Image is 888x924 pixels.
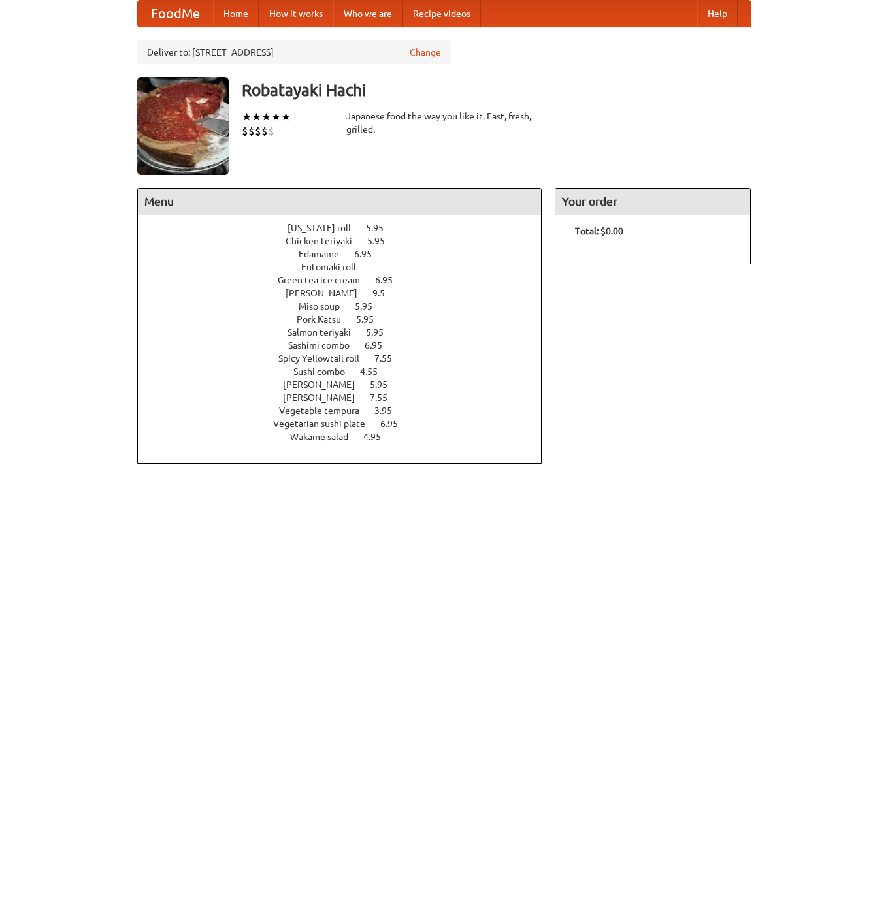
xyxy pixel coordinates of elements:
[374,353,405,364] span: 7.55
[288,223,364,233] span: [US_STATE] roll
[299,249,352,259] span: Edamame
[380,419,411,429] span: 6.95
[255,124,261,138] li: $
[288,327,364,338] span: Salmon teriyaki
[248,124,255,138] li: $
[367,236,398,246] span: 5.95
[286,236,409,246] a: Chicken teriyaki 5.95
[261,110,271,124] li: ★
[286,236,365,246] span: Chicken teriyaki
[301,262,369,272] span: Futomaki roll
[261,124,268,138] li: $
[301,262,393,272] a: Futomaki roll
[370,392,401,403] span: 7.55
[288,327,408,338] a: Salmon teriyaki 5.95
[278,353,416,364] a: Spicy Yellowtail roll 7.55
[242,110,252,124] li: ★
[268,124,274,138] li: $
[288,223,408,233] a: [US_STATE] roll 5.95
[299,301,397,311] a: Miso soup 5.95
[299,301,353,311] span: Miso soup
[278,275,373,285] span: Green tea ice cream
[286,288,409,298] a: [PERSON_NAME] 9.5
[403,1,481,27] a: Recipe videos
[283,392,412,403] a: [PERSON_NAME] 7.55
[283,379,412,390] a: [PERSON_NAME] 5.95
[252,110,261,124] li: ★
[293,366,402,377] a: Sushi combo 4.55
[279,406,416,416] a: Vegetable tempura 3.95
[299,249,396,259] a: Edamame 6.95
[410,46,441,59] a: Change
[297,314,354,325] span: Pork Katsu
[290,432,361,442] span: Wakame salad
[283,392,368,403] span: [PERSON_NAME]
[346,110,542,136] div: Japanese food the way you like it. Fast, fresh, grilled.
[365,340,395,351] span: 6.95
[213,1,259,27] a: Home
[355,301,386,311] span: 5.95
[375,275,406,285] span: 6.95
[354,249,385,259] span: 6.95
[366,327,397,338] span: 5.95
[273,419,378,429] span: Vegetarian sushi plate
[273,419,422,429] a: Vegetarian sushi plate 6.95
[137,77,229,175] img: angular.jpg
[555,189,750,215] h4: Your order
[278,353,372,364] span: Spicy Yellowtail roll
[374,406,405,416] span: 3.95
[137,40,451,64] div: Deliver to: [STREET_ADDRESS]
[242,77,751,103] h3: Robatayaki Hachi
[283,379,368,390] span: [PERSON_NAME]
[271,110,281,124] li: ★
[138,189,542,215] h4: Menu
[290,432,405,442] a: Wakame salad 4.95
[288,340,406,351] a: Sashimi combo 6.95
[242,124,248,138] li: $
[366,223,397,233] span: 5.95
[697,1,738,27] a: Help
[333,1,403,27] a: Who we are
[293,366,358,377] span: Sushi combo
[363,432,394,442] span: 4.95
[370,379,401,390] span: 5.95
[278,275,417,285] a: Green tea ice cream 6.95
[360,366,391,377] span: 4.55
[288,340,363,351] span: Sashimi combo
[575,226,623,236] b: Total: $0.00
[138,1,213,27] a: FoodMe
[279,406,372,416] span: Vegetable tempura
[281,110,291,124] li: ★
[286,288,370,298] span: [PERSON_NAME]
[297,314,398,325] a: Pork Katsu 5.95
[259,1,333,27] a: How it works
[356,314,387,325] span: 5.95
[372,288,398,298] span: 9.5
